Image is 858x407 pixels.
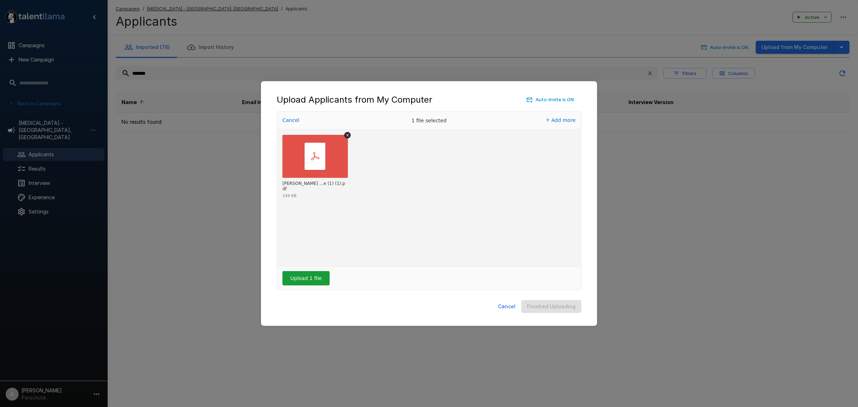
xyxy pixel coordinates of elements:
[495,300,518,313] button: Cancel
[277,111,581,290] div: Uppy Dashboard
[280,115,301,125] button: Cancel
[344,132,351,138] button: Remove file
[375,112,483,129] div: 1 file selected
[543,115,578,125] button: Add more files
[551,117,576,123] span: Add more
[525,94,576,105] button: Auto-Invite is ON
[277,94,581,106] div: Upload Applicants from My Computer
[282,181,346,192] div: Felisha McRae Resume (1) (1).pdf
[282,194,296,198] div: 149 KB
[282,271,330,285] button: Upload 1 file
